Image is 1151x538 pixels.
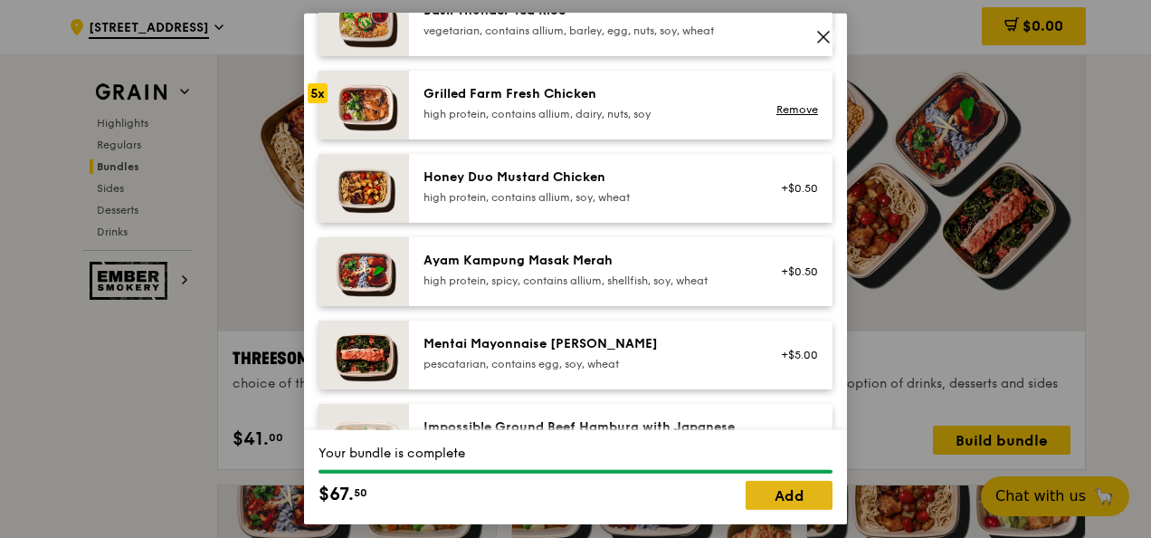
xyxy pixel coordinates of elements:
div: 5x [308,83,328,103]
a: Remove [776,103,818,116]
div: Impossible Ground Beef Hamburg with Japanese Curry [423,418,748,455]
img: daily_normal_Honey_Duo_Mustard_Chicken__Horizontal_.jpg [319,154,409,223]
div: Your bundle is complete [319,445,832,463]
div: Honey Duo Mustard Chicken [423,168,748,187]
div: pescatarian, contains egg, soy, wheat [423,357,748,371]
span: $67. [319,481,354,508]
div: high protein, contains allium, soy, wheat [423,190,748,205]
img: daily_normal_Ayam_Kampung_Masak_Merah_Horizontal_.jpg [319,237,409,306]
img: daily_normal_Mentai-Mayonnaise-Aburi-Salmon-HORZ.jpg [319,321,409,389]
div: +$0.50 [770,264,818,279]
div: Ayam Kampung Masak Merah [423,252,748,270]
div: high protein, spicy, contains allium, shellfish, soy, wheat [423,274,748,288]
div: +$5.00 [770,348,818,362]
a: Add [746,481,832,510]
div: Basil Thunder Tea Rice [423,2,748,20]
img: daily_normal_HORZ-Impossible-Hamburg-With-Japanese-Curry.jpg [319,404,409,491]
img: daily_normal_HORZ-Grilled-Farm-Fresh-Chicken.jpg [319,71,409,139]
span: 50 [354,485,367,500]
div: Mentai Mayonnaise [PERSON_NAME] [423,335,748,353]
div: +$0.50 [770,181,818,196]
div: vegetarian, contains allium, barley, egg, nuts, soy, wheat [423,24,748,38]
div: high protein, contains allium, dairy, nuts, soy [423,107,748,121]
div: Grilled Farm Fresh Chicken [423,85,748,103]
